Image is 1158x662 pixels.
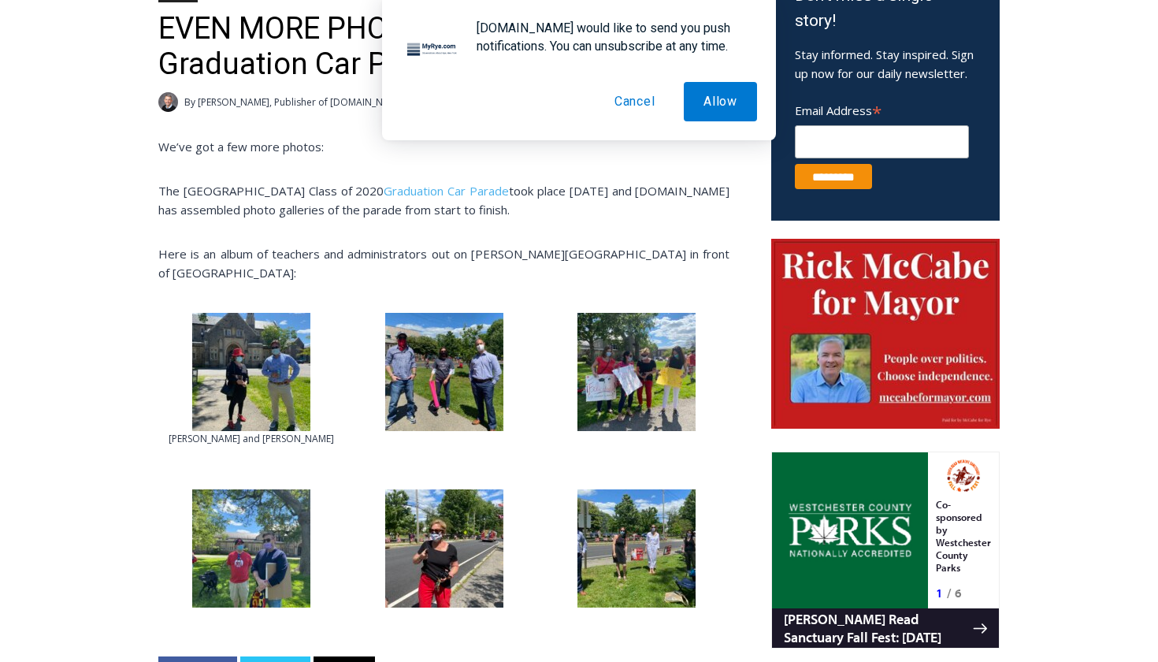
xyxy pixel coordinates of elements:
[577,313,696,431] img: Laura Glicksman Spanish RHS, Ali Soberon Spanish RHS, Principal Pat Taylor, Maria Gabriela Murphy...
[412,157,730,192] span: Intern @ [DOMAIN_NAME]
[595,82,675,121] button: Cancel
[165,133,172,149] div: 1
[158,137,729,156] p: We’ve got a few more photos:
[176,133,180,149] div: /
[398,1,744,153] div: "[PERSON_NAME] and I covered the [DATE] Parade, which was a really eye opening experience as I ha...
[384,183,509,199] a: Graduation Car Parade
[385,489,503,608] img: Rye High School Principal Patricia Taylor
[379,153,763,196] a: Intern @ [DOMAIN_NAME]
[165,46,220,129] div: Co-sponsored by Westchester County Parks
[464,19,757,55] div: [DOMAIN_NAME] would like to send you push notifications. You can unsubscribe at any time.
[1,1,157,157] img: s_800_29ca6ca9-f6cc-433c-a631-14f6620ca39b.jpeg
[401,19,464,82] img: notification icon
[771,239,1000,430] img: McCabe for Mayor
[158,244,729,282] p: Here is an album of teachers and administrators out on [PERSON_NAME][GEOGRAPHIC_DATA] in front of...
[165,431,340,446] figcaption: [PERSON_NAME] and [PERSON_NAME]
[192,489,310,608] img: Mark McWilliams Latin RHS and Jose Maria Moreno Dominguez Spanish RHS
[577,489,696,608] img: Socially Distanced administrators-RHS Assistant Principals Bobby Zegarelli and Suzanne Short at left
[684,82,757,121] button: Allow
[184,133,191,149] div: 6
[13,158,202,195] h4: [PERSON_NAME] Read Sanctuary Fall Fest: [DATE]
[192,313,310,431] img: Ann Edwards (RMS Principal) and Joe DiGiovanni (RMS Assistant Principal)
[385,313,503,431] img: Dominic Valinoti Math RHS, Nichole Chifriller Art RHS, and Bobby Zegeralli
[1,157,228,196] a: [PERSON_NAME] Read Sanctuary Fall Fest: [DATE]
[158,181,729,219] p: The [GEOGRAPHIC_DATA] Class of 2020 took place [DATE] and [DOMAIN_NAME] has assembled photo galle...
